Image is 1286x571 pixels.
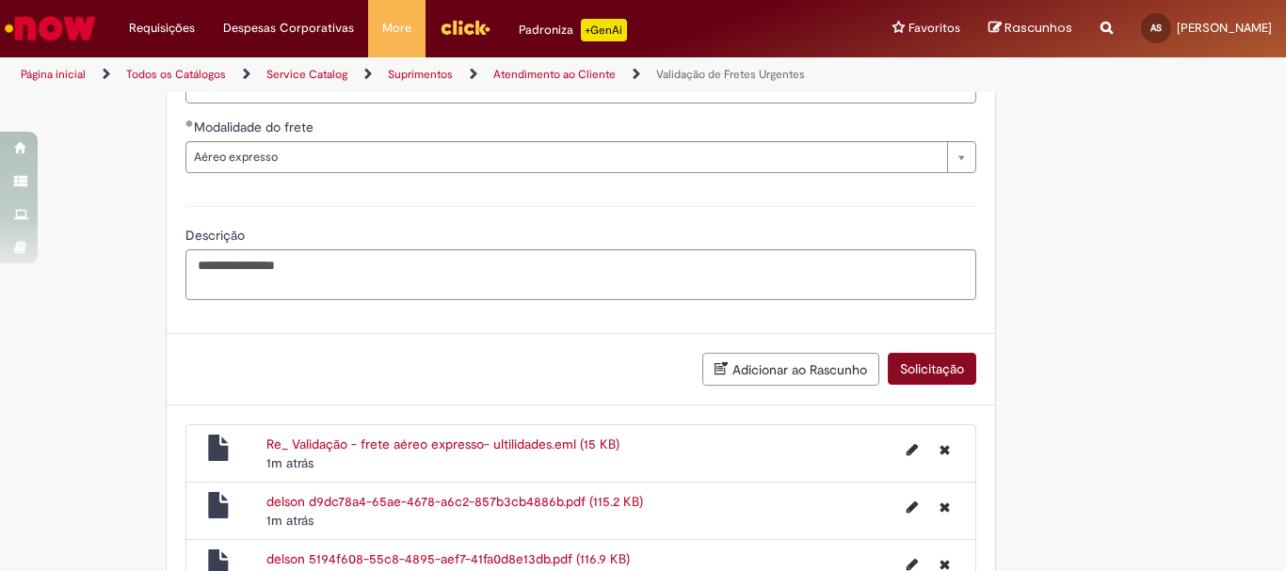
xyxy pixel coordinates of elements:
a: Atendimento ao Cliente [493,67,616,82]
ul: Trilhas de página [14,57,844,92]
span: Modalidade do frete [194,119,317,135]
div: Padroniza [519,19,627,41]
span: Despesas Corporativas [223,19,354,38]
a: delson d9dc78a4-65ae-4678-a6c2-857b3cb4886b.pdf (115.2 KB) [266,493,643,510]
img: ServiceNow [2,9,99,47]
span: Aéreo expresso [194,142,938,172]
img: click_logo_yellow_360x200.png [440,13,490,41]
span: Requisições [129,19,195,38]
span: [PERSON_NAME] [1177,20,1272,36]
span: 1m atrás [266,512,313,529]
button: Editar nome de arquivo Re_ Validação - frete aéreo expresso- ultilidades.eml [895,435,929,465]
button: Adicionar ao Rascunho [702,353,879,386]
a: Validação de Fretes Urgentes [656,67,805,82]
button: Editar nome de arquivo delson d9dc78a4-65ae-4678-a6c2-857b3cb4886b.pdf [895,492,929,522]
span: More [382,19,411,38]
a: Re_ Validação - frete aéreo expresso- ultilidades.eml (15 KB) [266,436,619,452]
a: delson 5194f608-55c8-4895-aef7-41fa0d8e13db.pdf (116.9 KB) [266,550,630,567]
textarea: Descrição [185,249,976,300]
time: 27/08/2025 16:50:01 [266,512,313,529]
p: +GenAi [581,19,627,41]
button: Excluir delson d9dc78a4-65ae-4678-a6c2-857b3cb4886b.pdf [928,492,961,522]
span: AS [1150,22,1162,34]
a: Rascunhos [989,20,1072,38]
span: Rascunhos [1005,19,1072,37]
time: 27/08/2025 16:50:07 [266,454,313,471]
button: Solicitação [888,353,976,385]
a: Todos os Catálogos [126,67,226,82]
span: Obrigatório Preenchido [185,119,194,127]
a: Página inicial [21,67,86,82]
a: Service Catalog [266,67,347,82]
span: Descrição [185,227,249,244]
a: Suprimentos [388,67,453,82]
span: 1m atrás [266,454,313,471]
span: Favoritos [908,19,960,38]
button: Excluir Re_ Validação - frete aéreo expresso- ultilidades.eml [928,435,961,465]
